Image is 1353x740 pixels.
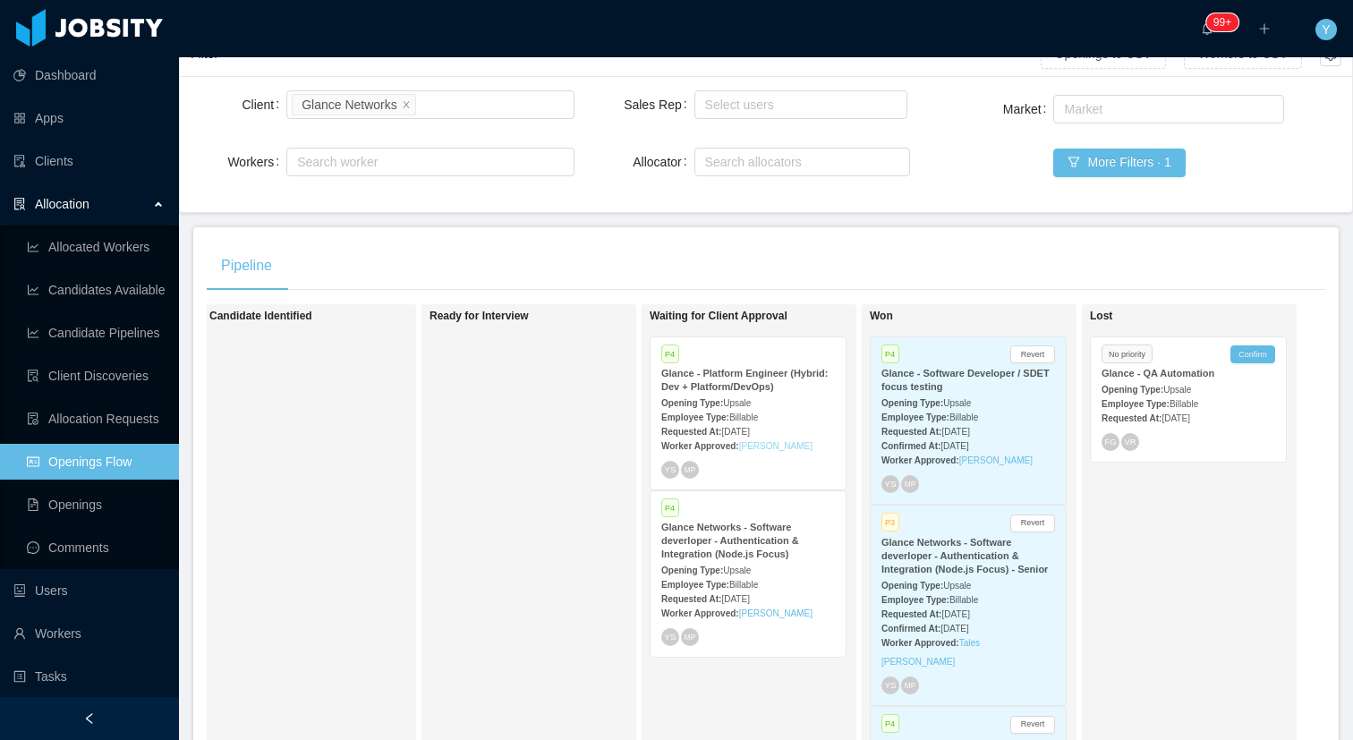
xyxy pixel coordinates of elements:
[940,441,968,451] span: [DATE]
[13,659,165,694] a: icon: profileTasks
[723,566,751,575] span: Upsale
[905,681,915,689] span: MP
[13,57,165,93] a: icon: pie-chartDashboard
[705,153,891,171] div: Search allocators
[13,573,165,608] a: icon: robotUsers
[209,310,460,323] h1: Candidate Identified
[661,498,679,517] span: P4
[664,632,676,642] span: YS
[1102,344,1153,363] span: No priority
[650,310,900,323] h1: Waiting for Client Approval
[881,344,899,363] span: P4
[1104,438,1116,447] span: FG
[881,638,959,648] strong: Worker Approved:
[27,358,165,394] a: icon: file-searchClient Discoveries
[959,455,1033,465] a: [PERSON_NAME]
[949,595,978,605] span: Billable
[1010,345,1055,363] button: Revert
[1102,399,1170,409] strong: Employee Type:
[402,99,411,110] i: icon: close
[661,344,679,363] span: P4
[685,633,695,641] span: MP
[27,401,165,437] a: icon: file-doneAllocation Requests
[1206,13,1238,31] sup: 453
[705,96,889,114] div: Select users
[661,522,799,559] strong: Glance Networks - Software deverloper - Authentication & Integration (Node.js Focus)
[1010,716,1055,734] button: Revert
[664,464,676,474] span: YS
[1170,399,1198,409] span: Billable
[1162,413,1189,423] span: [DATE]
[949,413,978,422] span: Billable
[13,198,26,210] i: icon: solution
[27,315,165,351] a: icon: line-chartCandidate Pipelines
[1059,98,1068,120] input: Market
[207,241,286,291] div: Pipeline
[729,413,758,422] span: Billable
[661,580,729,590] strong: Employee Type:
[1163,385,1191,395] span: Upsale
[1102,385,1163,395] strong: Opening Type:
[661,608,739,618] strong: Worker Approved:
[1124,438,1136,447] span: VR
[881,581,943,591] strong: Opening Type:
[881,441,940,451] strong: Confirmed At:
[685,465,695,473] span: MP
[1010,515,1055,532] button: Revert
[881,455,959,465] strong: Worker Approved:
[661,413,729,422] strong: Employee Type:
[633,155,694,169] label: Allocator
[700,94,710,115] input: Sales Rep
[420,94,430,115] input: Client
[881,609,941,619] strong: Requested At:
[13,100,165,136] a: icon: appstoreApps
[297,153,547,171] div: Search worker
[661,594,721,604] strong: Requested At:
[661,566,723,575] strong: Opening Type:
[881,413,949,422] strong: Employee Type:
[35,197,89,211] span: Allocation
[624,98,694,112] label: Sales Rep
[881,427,941,437] strong: Requested At:
[941,609,969,619] span: [DATE]
[1053,149,1185,177] button: icon: filterMore Filters · 1
[739,441,813,451] a: [PERSON_NAME]
[27,272,165,308] a: icon: line-chartCandidates Available
[721,427,749,437] span: [DATE]
[884,681,896,691] span: YS
[13,616,165,651] a: icon: userWorkers
[1322,19,1330,40] span: Y
[940,624,968,634] span: [DATE]
[227,155,286,169] label: Workers
[881,595,949,605] strong: Employee Type:
[881,513,899,532] span: P3
[1258,22,1271,35] i: icon: plus
[27,530,165,566] a: icon: messageComments
[943,581,971,591] span: Upsale
[1064,100,1264,118] div: Market
[1102,413,1162,423] strong: Requested At:
[941,427,969,437] span: [DATE]
[661,398,723,408] strong: Opening Type:
[292,94,416,115] li: Glance Networks
[661,441,739,451] strong: Worker Approved:
[943,398,971,408] span: Upsale
[242,98,286,112] label: Client
[729,580,758,590] span: Billable
[881,368,1050,392] strong: Glance - Software Developer / SDET focus testing
[881,624,940,634] strong: Confirmed At:
[27,229,165,265] a: icon: line-chartAllocated Workers
[870,310,1120,323] h1: Won
[292,151,302,173] input: Workers
[27,487,165,523] a: icon: file-textOpenings
[739,608,813,618] a: [PERSON_NAME]
[700,151,710,173] input: Allocator
[302,95,397,115] div: Glance Networks
[1003,102,1054,116] label: Market
[430,310,680,323] h1: Ready for Interview
[881,714,899,733] span: P4
[1090,310,1340,323] h1: Lost
[1230,345,1275,363] button: Confirm
[27,444,165,480] a: icon: idcardOpenings Flow
[1201,22,1213,35] i: icon: bell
